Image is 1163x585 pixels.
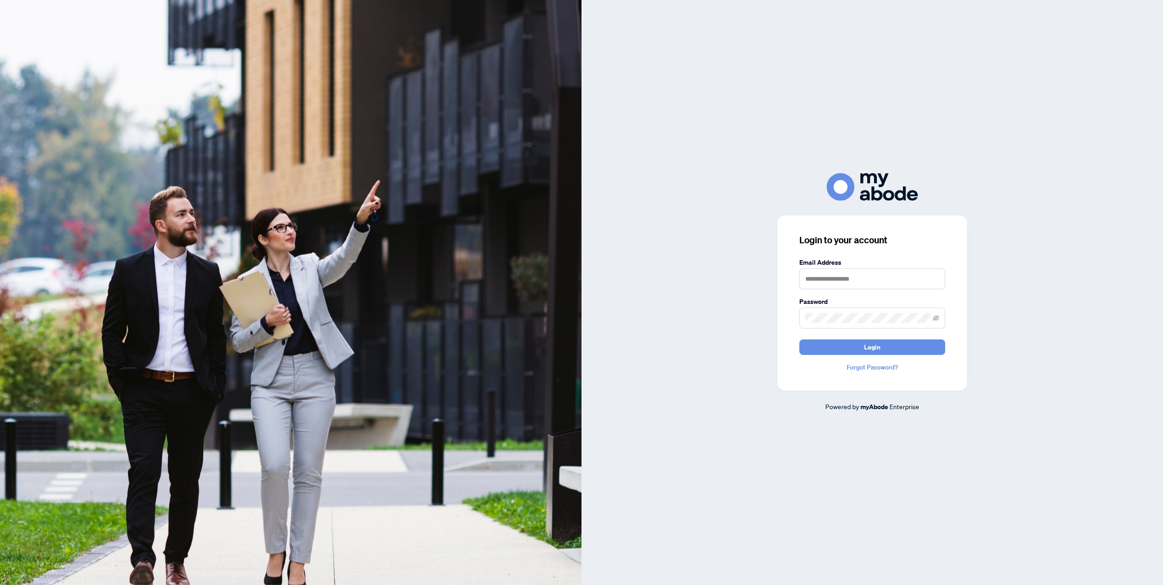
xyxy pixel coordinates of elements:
[799,257,945,267] label: Email Address
[825,402,859,411] span: Powered by
[864,340,880,354] span: Login
[933,315,939,321] span: eye-invisible
[799,362,945,372] a: Forgot Password?
[799,297,945,307] label: Password
[799,234,945,246] h3: Login to your account
[890,402,919,411] span: Enterprise
[827,173,918,201] img: ma-logo
[799,339,945,355] button: Login
[860,402,888,412] a: myAbode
